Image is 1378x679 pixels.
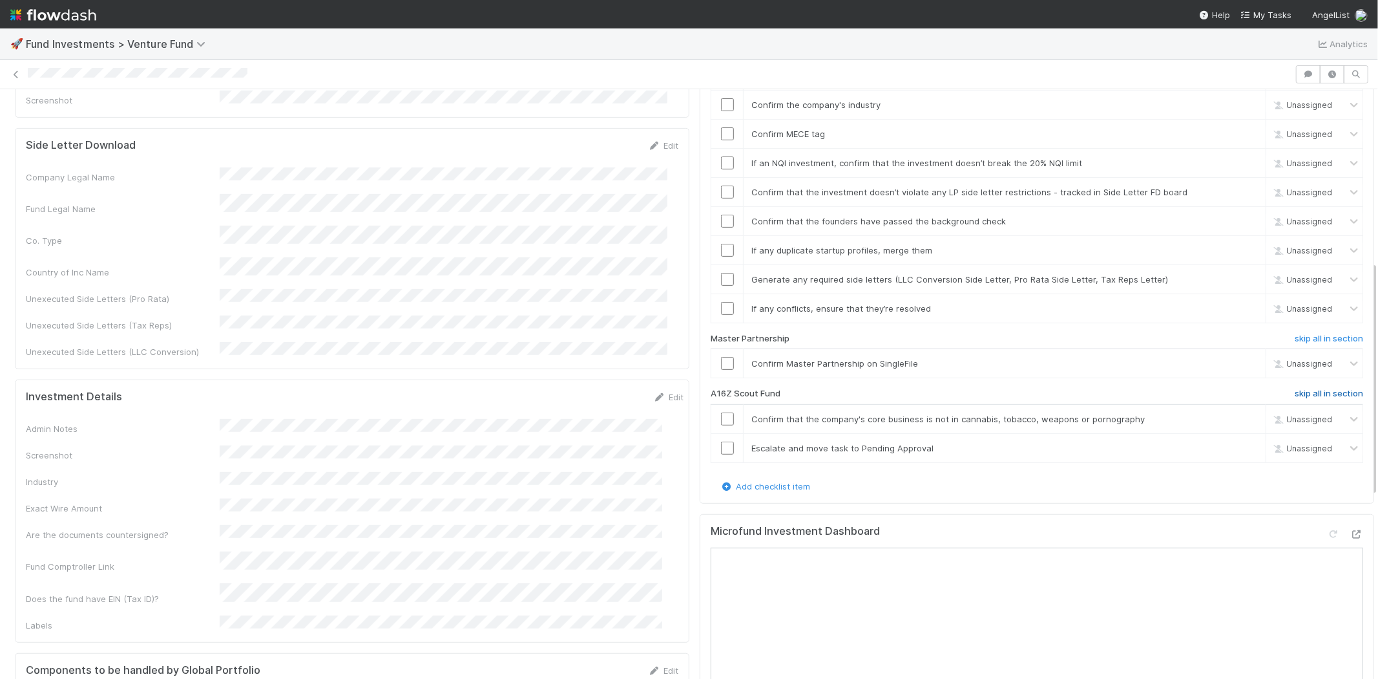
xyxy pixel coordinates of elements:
a: Add checklist item [720,481,810,491]
h5: Side Letter Download [26,139,136,152]
span: If any duplicate startup profiles, merge them [751,245,932,255]
span: Unassigned [1271,415,1332,424]
span: Unassigned [1271,303,1332,313]
span: Confirm that the company's core business is not in cannabis, tobacco, weapons or pornography [751,414,1145,424]
span: Unassigned [1271,129,1332,138]
span: Generate any required side letters (LLC Conversion Side Letter, Pro Rata Side Letter, Tax Reps Le... [751,274,1168,285]
span: Confirm the company's industry [751,100,881,110]
div: Fund Legal Name [26,202,220,215]
span: Unassigned [1271,359,1332,369]
span: Confirm that the investment doesn’t violate any LP side letter restrictions - tracked in Side Let... [751,187,1187,197]
span: AngelList [1312,10,1350,20]
div: Admin Notes [26,422,220,435]
div: Are the documents countersigned? [26,528,220,541]
span: If any conflicts, ensure that they’re resolved [751,303,931,314]
span: Confirm Master Partnership on SingleFile [751,358,918,369]
span: Confirm that the founders have passed the background check [751,216,1006,226]
div: Does the fund have EIN (Tax ID)? [26,592,220,605]
h6: skip all in section [1295,334,1363,344]
div: Company Legal Name [26,171,220,184]
span: Unassigned [1271,216,1332,226]
a: Edit [648,665,678,676]
div: Fund Comptroller Link [26,560,220,573]
span: Unassigned [1271,158,1332,167]
div: Screenshot [26,449,220,462]
a: skip all in section [1295,334,1363,349]
div: Unexecuted Side Letters (Tax Reps) [26,319,220,332]
div: Unexecuted Side Letters (LLC Conversion) [26,345,220,358]
span: Unassigned [1271,100,1332,109]
div: Industry [26,475,220,488]
a: Edit [653,392,684,402]
a: My Tasks [1240,8,1291,21]
a: skip all in section [1295,389,1363,404]
img: logo-inverted-e16ddd16eac7371096b0.svg [10,4,96,26]
span: If an NQI investment, confirm that the investment doesn’t break the 20% NQI limit [751,158,1082,168]
h5: Microfund Investment Dashboard [711,525,880,538]
a: Analytics [1317,36,1368,52]
span: Unassigned [1271,274,1332,284]
div: Screenshot [26,94,220,107]
h6: Master Partnership [711,334,789,344]
span: Unassigned [1271,245,1332,255]
div: Co. Type [26,234,220,247]
div: Exact Wire Amount [26,502,220,515]
span: Fund Investments > Venture Fund [26,38,212,50]
div: Unexecuted Side Letters (Pro Rata) [26,292,220,305]
span: 🚀 [10,38,23,49]
span: My Tasks [1240,10,1291,20]
h5: Investment Details [26,391,122,404]
div: Labels [26,619,220,632]
h6: skip all in section [1295,389,1363,399]
img: avatar_1a1d5361-16dd-4910-a949-020dcd9f55a3.png [1355,9,1368,22]
span: Unassigned [1271,444,1332,453]
div: Country of Inc Name [26,266,220,279]
h6: A16Z Scout Fund [711,389,780,399]
h5: Components to be handled by Global Portfolio [26,664,260,677]
span: Escalate and move task to Pending Approval [751,443,934,453]
a: Edit [648,140,678,151]
div: Help [1199,8,1230,21]
span: Unassigned [1271,187,1332,197]
span: Confirm MECE tag [751,129,825,139]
